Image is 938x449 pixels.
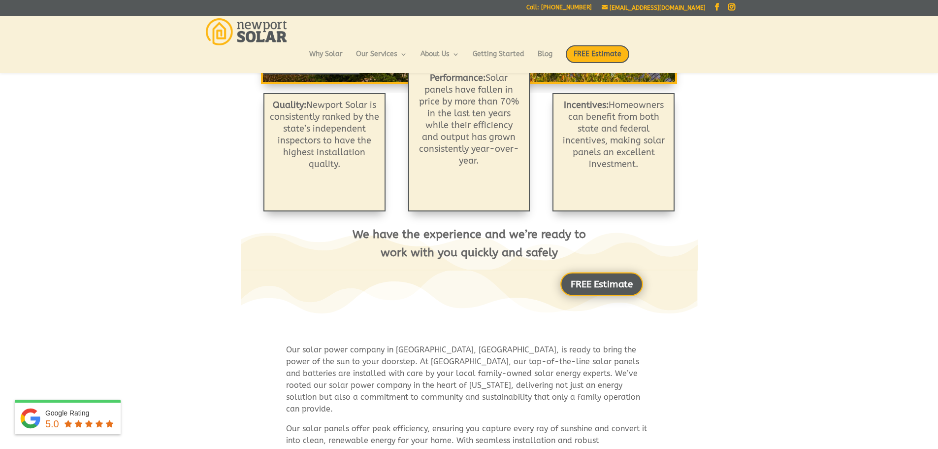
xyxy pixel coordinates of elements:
[566,45,629,63] span: FREE Estimate
[538,51,552,68] a: Blog
[558,99,669,170] p: Homeowners can benefit from both state and federal incentives, making solar panels an excellent i...
[309,51,343,68] a: Why Solar
[560,272,643,296] a: FREE Estimate
[566,45,629,73] a: FREE Estimate
[273,100,306,110] strong: Quality:
[430,72,485,83] b: Performance:
[564,100,609,110] strong: Incentives:
[353,228,586,259] span: We have the experience and we’re ready to work with you quickly and safely
[602,4,706,11] a: [EMAIL_ADDRESS][DOMAIN_NAME]
[286,344,651,423] p: Our solar power company in [GEOGRAPHIC_DATA], [GEOGRAPHIC_DATA], is ready to bring the power of t...
[356,51,407,68] a: Our Services
[417,72,522,167] p: Solar panels have fallen in price by more than 70% in the last ten years while their efficiency a...
[45,408,116,418] div: Google Rating
[270,100,379,170] span: Newport Solar is consistently ranked by the state’s independent inspectors to have the highest in...
[206,18,287,45] img: Newport Solar | Solar Energy Optimized.
[45,418,59,429] span: 5.0
[473,51,524,68] a: Getting Started
[420,51,459,68] a: About Us
[526,4,592,15] a: Call: [PHONE_NUMBER]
